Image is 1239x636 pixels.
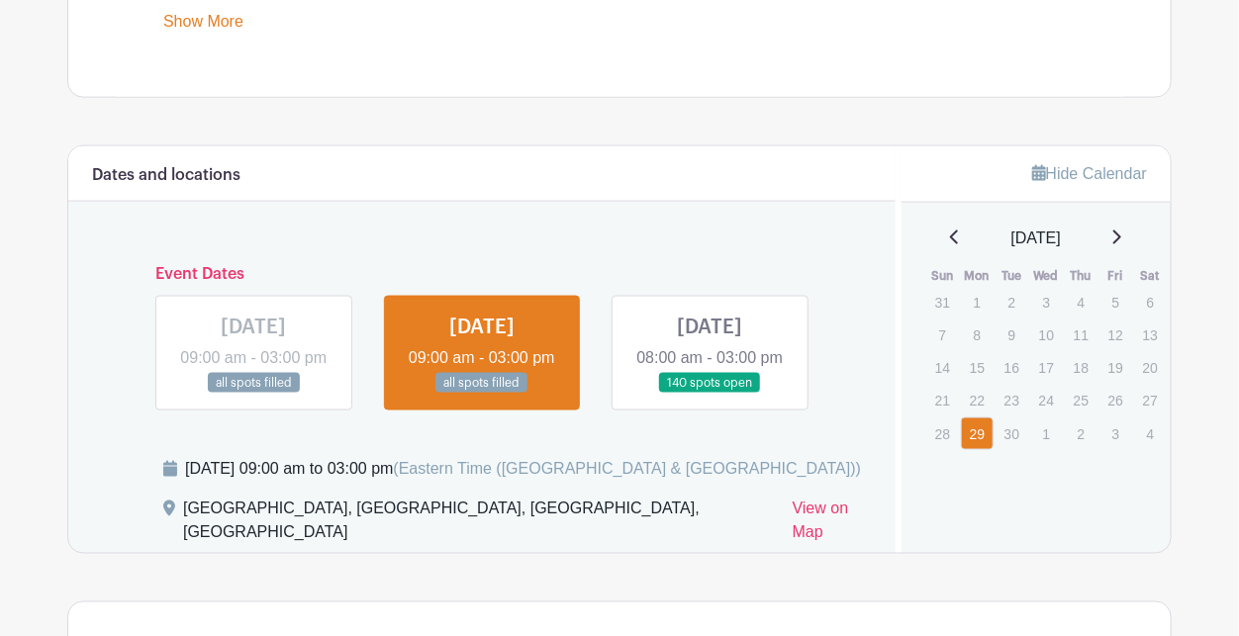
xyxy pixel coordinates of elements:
[140,265,824,284] h6: Event Dates
[1134,352,1167,383] p: 20
[163,13,243,38] a: Show More
[793,498,872,553] a: View on Map
[1030,319,1063,350] p: 10
[961,287,994,318] p: 1
[1032,165,1147,182] a: Hide Calendar
[961,385,994,415] p: 22
[1065,385,1097,415] p: 25
[1134,287,1167,318] p: 6
[1099,319,1132,350] p: 12
[996,319,1028,350] p: 9
[926,287,959,318] p: 31
[1064,266,1098,286] th: Thu
[995,266,1029,286] th: Tue
[1099,418,1132,449] p: 3
[926,418,959,449] p: 28
[1029,266,1064,286] th: Wed
[996,352,1028,383] p: 16
[996,287,1028,318] p: 2
[1030,418,1063,449] p: 1
[1011,227,1061,250] span: [DATE]
[1065,287,1097,318] p: 4
[926,385,959,415] p: 21
[1134,319,1167,350] p: 13
[183,498,777,553] div: [GEOGRAPHIC_DATA], [GEOGRAPHIC_DATA], [GEOGRAPHIC_DATA], [GEOGRAPHIC_DATA]
[1134,385,1167,415] p: 27
[92,166,240,185] h6: Dates and locations
[393,461,861,478] span: (Eastern Time ([GEOGRAPHIC_DATA] & [GEOGRAPHIC_DATA]))
[1098,266,1133,286] th: Fri
[926,319,959,350] p: 7
[1065,352,1097,383] p: 18
[1099,385,1132,415] p: 26
[926,352,959,383] p: 14
[185,458,861,482] div: [DATE] 09:00 am to 03:00 pm
[1030,287,1063,318] p: 3
[1099,352,1132,383] p: 19
[1065,319,1097,350] p: 11
[961,417,994,450] a: 29
[1099,287,1132,318] p: 5
[961,319,994,350] p: 8
[960,266,995,286] th: Mon
[1030,352,1063,383] p: 17
[925,266,960,286] th: Sun
[996,385,1028,415] p: 23
[1133,266,1168,286] th: Sat
[1134,418,1167,449] p: 4
[961,352,994,383] p: 15
[1030,385,1063,415] p: 24
[996,418,1028,449] p: 30
[1065,418,1097,449] p: 2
